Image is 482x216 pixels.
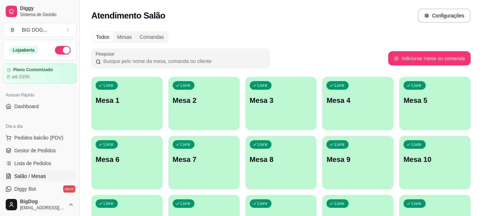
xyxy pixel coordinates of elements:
label: Pesquisar [96,51,117,57]
p: Livre [103,142,113,147]
p: Livre [103,201,113,206]
p: Mesa 10 [404,154,466,164]
a: Lista de Pedidos [3,158,77,169]
button: LivreMesa 9 [322,136,394,189]
span: [EMAIL_ADDRESS][DOMAIN_NAME] [20,205,65,211]
button: LivreMesa 1 [91,77,163,130]
button: Alterar Status [55,46,71,54]
p: Livre [181,201,191,206]
a: Diggy Botnovo [3,183,77,195]
button: BigDog[EMAIL_ADDRESS][DOMAIN_NAME] [3,196,77,213]
span: Diggy Bot [14,185,36,193]
h2: Atendimento Salão [91,10,165,21]
button: LivreMesa 3 [245,77,317,130]
p: Livre [258,142,268,147]
article: Plano Customizado [13,67,53,73]
p: Mesa 2 [173,95,235,105]
p: Mesa 3 [250,95,313,105]
button: Configurações [418,9,471,23]
input: Pesquisar [101,58,265,65]
p: Mesa 8 [250,154,313,164]
div: Todos [92,32,113,42]
span: Gestor de Pedidos [14,147,56,154]
div: Comandas [136,32,168,42]
div: Loja aberta [9,46,39,54]
button: Select a team [3,23,77,37]
p: Livre [411,201,421,206]
button: LivreMesa 7 [168,136,240,189]
p: Mesa 1 [96,95,158,105]
p: Livre [258,83,268,88]
a: Salão / Mesas [3,170,77,182]
span: Dashboard [14,103,39,110]
button: LivreMesa 2 [168,77,240,130]
p: Livre [181,83,191,88]
button: LivreMesa 5 [399,77,471,130]
p: Livre [334,142,344,147]
button: LivreMesa 10 [399,136,471,189]
article: até 03/09 [12,74,30,80]
button: LivreMesa 4 [322,77,394,130]
span: Salão / Mesas [14,173,46,180]
a: Gestor de Pedidos [3,145,77,156]
div: BIG DOG ... [22,26,47,33]
div: Mesas [113,32,136,42]
div: Acesso Rápido [3,89,77,101]
span: Diggy [20,5,74,12]
span: BigDog [20,199,65,205]
p: Livre [103,83,113,88]
button: LivreMesa 6 [91,136,163,189]
button: Adicionar mesa ou comanda [388,51,471,65]
button: LivreMesa 8 [245,136,317,189]
p: Livre [181,142,191,147]
span: B [9,26,16,33]
p: Livre [258,201,268,206]
div: Dia a dia [3,121,77,132]
p: Livre [334,83,344,88]
button: Pedidos balcão (PDV) [3,132,77,143]
a: Plano Customizadoaté 03/09 [3,63,77,84]
a: Dashboard [3,101,77,112]
span: Lista de Pedidos [14,160,51,167]
p: Livre [334,201,344,206]
p: Mesa 4 [326,95,389,105]
a: DiggySistema de Gestão [3,3,77,20]
span: Sistema de Gestão [20,12,74,17]
p: Mesa 5 [404,95,466,105]
span: Pedidos balcão (PDV) [14,134,64,141]
p: Livre [411,83,421,88]
p: Mesa 9 [326,154,389,164]
p: Mesa 6 [96,154,158,164]
p: Mesa 7 [173,154,235,164]
p: Livre [411,142,421,147]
